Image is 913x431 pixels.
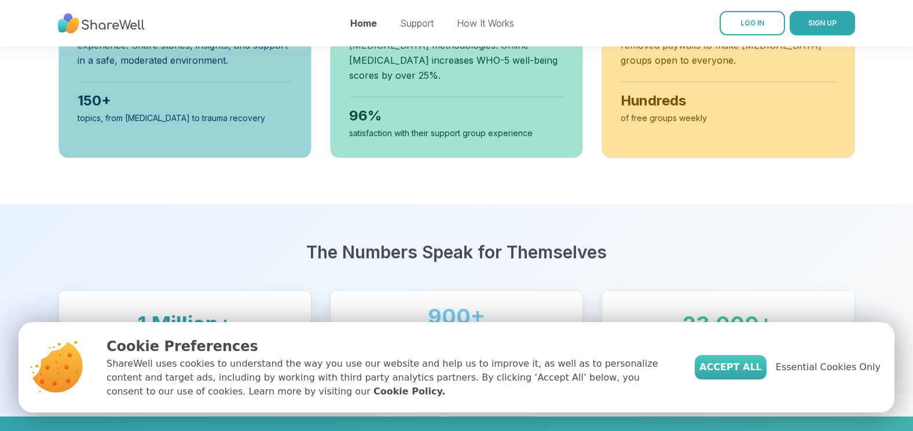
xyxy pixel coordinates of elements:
[790,11,855,35] button: SIGN UP
[344,305,569,328] div: 900+
[457,17,514,29] a: How It Works
[400,17,434,29] a: Support
[621,112,835,124] div: of free groups weekly
[349,127,564,139] div: satisfaction with their support group experience
[78,92,292,110] div: 150+
[78,112,292,124] div: topics, from [MEDICAL_DATA] to trauma recovery
[740,19,764,27] span: LOG IN
[373,385,445,399] a: Cookie Policy.
[58,242,855,262] h2: The Numbers Speak for Themselves
[699,360,762,374] span: Accept All
[107,336,676,357] p: Cookie Preferences
[349,107,564,125] div: 96%
[107,357,676,399] p: ShareWell uses cookies to understand the way you use our website and help us to improve it, as we...
[58,8,145,39] img: ShareWell Nav Logo
[349,23,564,83] p: Our platform is built on proven [MEDICAL_DATA] methodologies. Online [MEDICAL_DATA] increases WHO...
[350,17,377,29] a: Home
[616,312,840,335] div: 23,000+
[720,11,785,35] a: LOG IN
[808,19,837,27] span: SIGN UP
[73,312,297,335] div: 1 Million+
[695,355,767,379] button: Accept All
[621,92,835,110] div: Hundreds
[776,360,881,374] span: Essential Cookies Only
